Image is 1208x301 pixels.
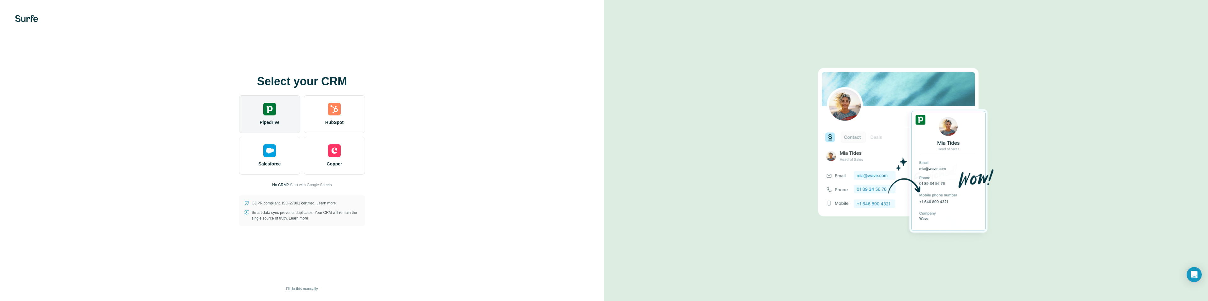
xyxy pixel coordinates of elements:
a: Learn more [316,201,336,205]
img: copper's logo [328,144,341,157]
span: Salesforce [259,161,281,167]
img: salesforce's logo [263,144,276,157]
img: PIPEDRIVE image [818,57,994,244]
span: Copper [327,161,342,167]
a: Learn more [289,216,308,220]
span: Pipedrive [260,119,279,125]
h1: Select your CRM [239,75,365,88]
p: GDPR compliant. ISO-27001 certified. [252,200,336,206]
button: Start with Google Sheets [290,182,332,188]
img: Surfe's logo [15,15,38,22]
span: I’ll do this manually [286,286,318,292]
p: Smart data sync prevents duplicates. Your CRM will remain the single source of truth. [252,210,360,221]
button: I’ll do this manually [282,284,322,293]
div: Open Intercom Messenger [1187,267,1202,282]
p: No CRM? [272,182,289,188]
img: pipedrive's logo [263,103,276,115]
span: HubSpot [325,119,344,125]
img: hubspot's logo [328,103,341,115]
